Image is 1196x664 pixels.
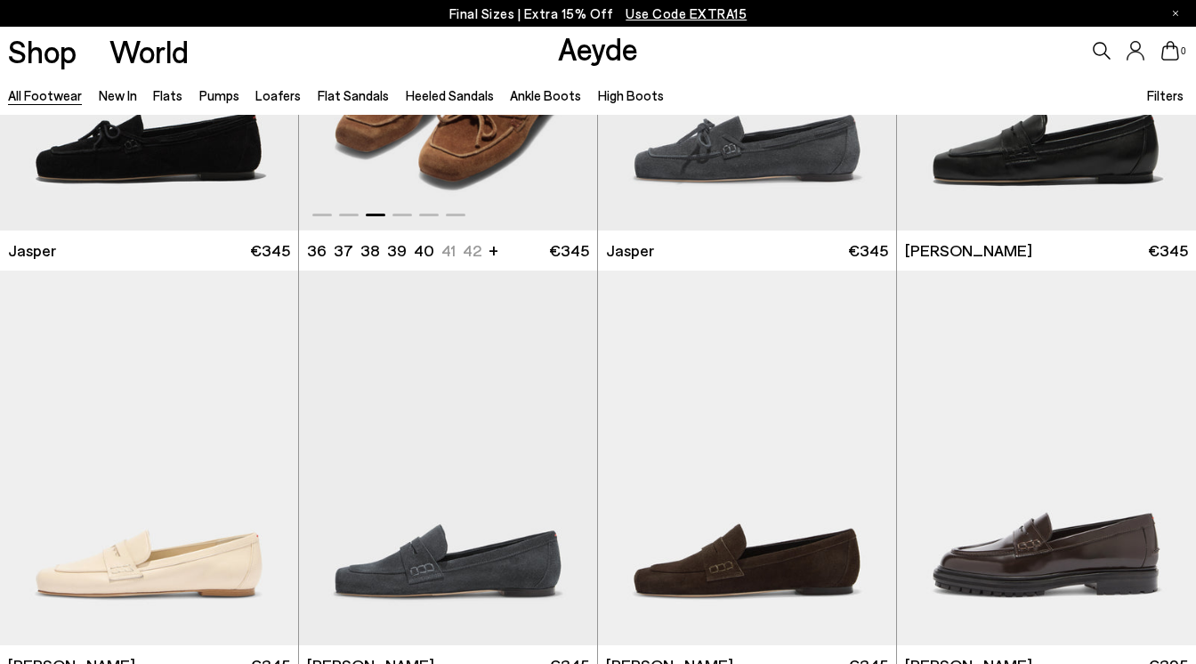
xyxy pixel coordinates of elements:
span: Jasper [606,239,654,262]
li: 39 [387,239,407,262]
a: 0 [1161,41,1179,61]
img: Lana Suede Loafers [299,271,597,645]
a: Pumps [199,87,239,103]
span: Filters [1147,87,1184,103]
span: Jasper [8,239,56,262]
a: Ankle Boots [510,87,581,103]
a: Heeled Sandals [406,87,494,103]
a: World [109,36,189,67]
ul: variant [307,239,476,262]
span: €345 [1148,239,1188,262]
li: + [489,238,498,262]
a: 36 37 38 39 40 41 42 + €345 [299,231,597,271]
a: Jasper €345 [598,231,896,271]
span: 0 [1179,46,1188,56]
li: 37 [334,239,353,262]
p: Final Sizes | Extra 15% Off [449,3,747,25]
a: Flat Sandals [318,87,389,103]
a: Loafers [255,87,301,103]
a: All Footwear [8,87,82,103]
a: Shop [8,36,77,67]
span: [PERSON_NAME] [905,239,1032,262]
a: New In [99,87,137,103]
span: €345 [250,239,290,262]
li: 36 [307,239,327,262]
span: €345 [549,239,589,262]
a: [PERSON_NAME] €345 [897,231,1196,271]
img: Lana Suede Loafers [598,271,896,645]
li: 38 [360,239,380,262]
span: €345 [848,239,888,262]
li: 40 [414,239,434,262]
a: Aeyde [558,29,638,67]
span: Navigate to /collections/ss25-final-sizes [626,5,747,21]
a: High Boots [598,87,664,103]
img: Leon Loafers [897,271,1196,645]
a: Flats [153,87,182,103]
